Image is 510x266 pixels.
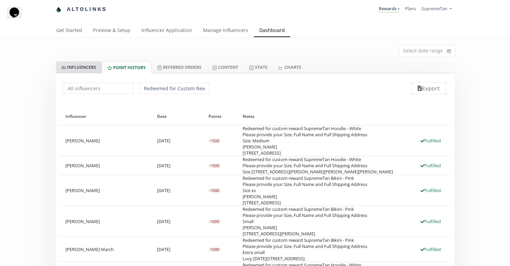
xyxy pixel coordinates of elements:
svg: calendar [447,48,451,54]
div: Fulfilled [416,162,445,169]
a: Point HISTORY [102,61,152,73]
a: Preview & Setup [88,24,136,38]
div: -1500 [208,162,219,169]
div: Fulfilled [416,246,445,252]
a: Manage Influencers [198,24,254,38]
a: INFLUENCERS [56,61,102,73]
div: [DATE] [152,156,203,175]
iframe: chat widget [7,7,29,27]
span: SupremeTan [421,5,447,12]
div: Fulfilled [416,218,445,224]
a: Stats [244,61,273,73]
div: Fulfilled [416,187,445,193]
div: [DATE] [152,237,203,262]
input: All influencers [63,82,135,95]
a: Dashboard [254,24,290,38]
div: -1000 [208,187,219,193]
div: Redeemed for custom reward SupremeTan Hoodie - White Please provide your Size, Full Name and Full... [243,125,367,156]
div: [PERSON_NAME] [60,206,152,237]
div: [DATE] [152,125,203,156]
div: [PERSON_NAME] [60,156,152,175]
div: [DATE] [152,175,203,206]
div: [PERSON_NAME] [60,125,152,156]
button: Export [411,82,446,95]
a: Get Started [51,24,88,38]
a: Altolinks [56,4,107,15]
div: Notes [243,108,445,125]
div: [PERSON_NAME] March [60,237,152,262]
a: Content [207,61,244,73]
a: Influencer Application [136,24,198,38]
div: Redeemed for custom reward SupremeTan Bikini - Pink Please provide your Size, Full Name and Full ... [243,206,367,237]
a: SupremeTan [421,5,451,13]
div: -1000 [208,218,219,224]
img: favicon-32x32.png [56,7,61,12]
div: [PERSON_NAME] [60,175,152,206]
div: Fulfilled [416,138,445,144]
input: All types [138,82,210,95]
div: Date [157,108,198,125]
div: Points [208,108,232,125]
a: Referred Orders [152,61,207,73]
div: [DATE] [152,206,203,237]
a: Rewards [379,5,400,13]
a: CHARTS [273,61,306,73]
div: Redeemed for custom reward SupremeTan Bikini - Pink Please provide your Size, Full Name and Full ... [243,175,367,206]
a: Plans [405,5,416,12]
div: Influencer [65,108,146,125]
div: -1000 [208,246,219,252]
div: Redeemed for custom reward SupremeTan Bikini - Pink Please provide your Size, Full Name and Full ... [243,237,367,262]
div: Redeemed for custom reward SupremeTan Hoodie - White Please provide your Size, Full Name and Full... [243,156,393,175]
div: -1500 [208,138,219,144]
